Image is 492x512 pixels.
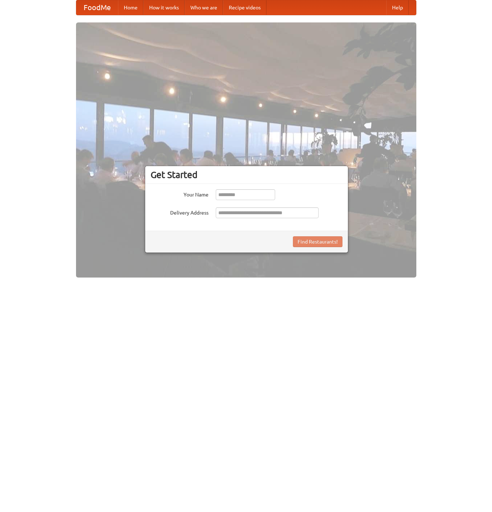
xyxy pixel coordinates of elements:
[118,0,143,15] a: Home
[151,189,209,198] label: Your Name
[76,0,118,15] a: FoodMe
[223,0,266,15] a: Recipe videos
[143,0,185,15] a: How it works
[151,169,342,180] h3: Get Started
[293,236,342,247] button: Find Restaurants!
[386,0,409,15] a: Help
[151,207,209,216] label: Delivery Address
[185,0,223,15] a: Who we are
